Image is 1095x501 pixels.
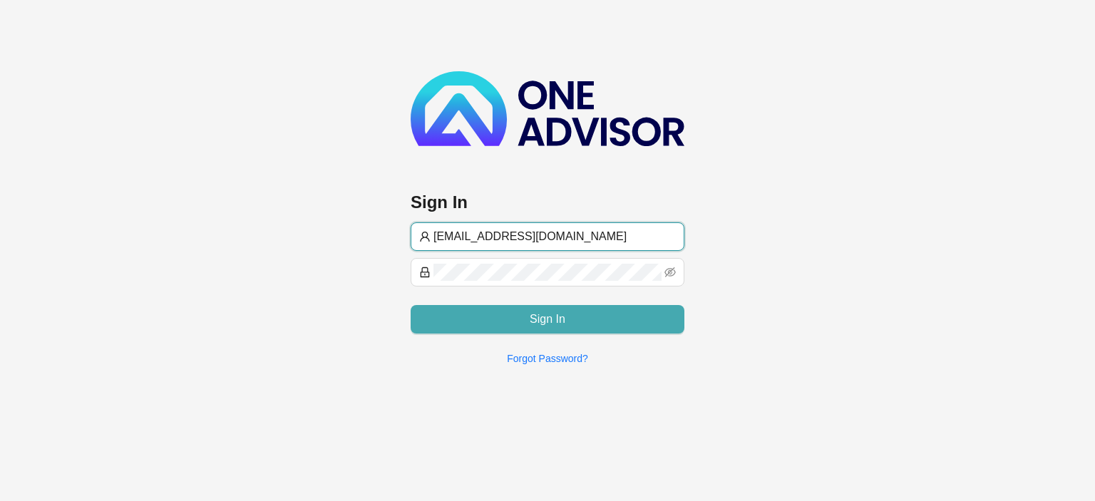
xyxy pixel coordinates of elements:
a: Forgot Password? [507,353,588,364]
span: lock [419,267,431,278]
input: Username [433,228,676,245]
img: b89e593ecd872904241dc73b71df2e41-logo-dark.svg [411,71,684,146]
span: eye-invisible [664,267,676,278]
h3: Sign In [411,191,684,214]
span: Sign In [530,311,565,328]
button: Sign In [411,305,684,334]
span: user [419,231,431,242]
